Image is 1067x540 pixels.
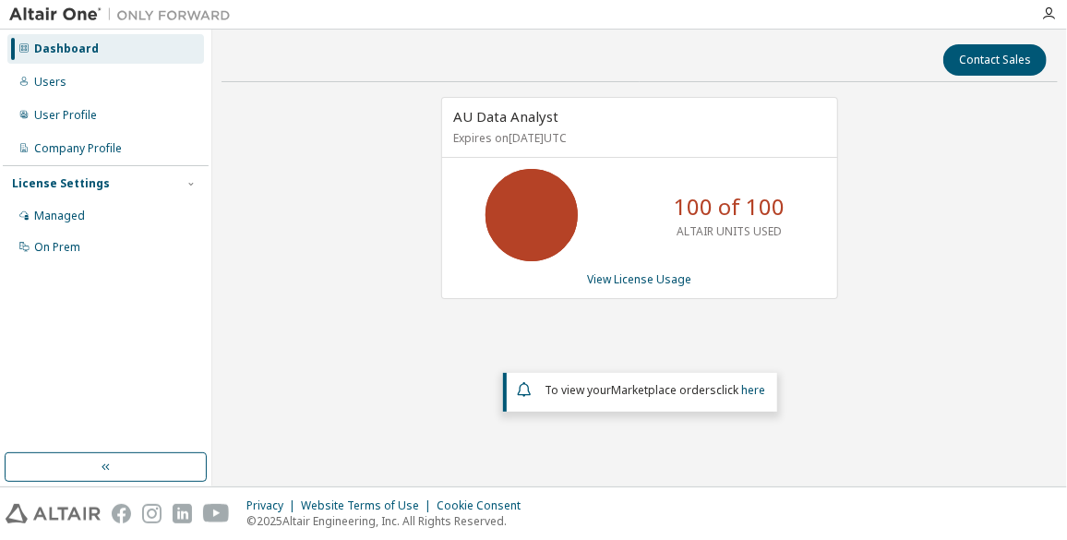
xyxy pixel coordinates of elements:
[674,191,785,222] p: 100 of 100
[545,382,766,398] span: To view your click
[173,504,192,523] img: linkedin.svg
[742,382,766,398] a: here
[677,223,782,239] p: ALTAIR UNITS USED
[246,513,532,529] p: © 2025 Altair Engineering, Inc. All Rights Reserved.
[437,498,532,513] div: Cookie Consent
[12,176,110,191] div: License Settings
[112,504,131,523] img: facebook.svg
[453,130,821,146] p: Expires on [DATE] UTC
[34,209,85,223] div: Managed
[943,44,1047,76] button: Contact Sales
[203,504,230,523] img: youtube.svg
[9,6,240,24] img: Altair One
[34,141,122,156] div: Company Profile
[6,504,101,523] img: altair_logo.svg
[246,498,301,513] div: Privacy
[34,108,97,123] div: User Profile
[612,382,717,398] em: Marketplace orders
[588,271,692,287] a: View License Usage
[301,498,437,513] div: Website Terms of Use
[34,75,66,90] div: Users
[453,107,558,126] span: AU Data Analyst
[34,240,80,255] div: On Prem
[34,42,99,56] div: Dashboard
[142,504,162,523] img: instagram.svg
